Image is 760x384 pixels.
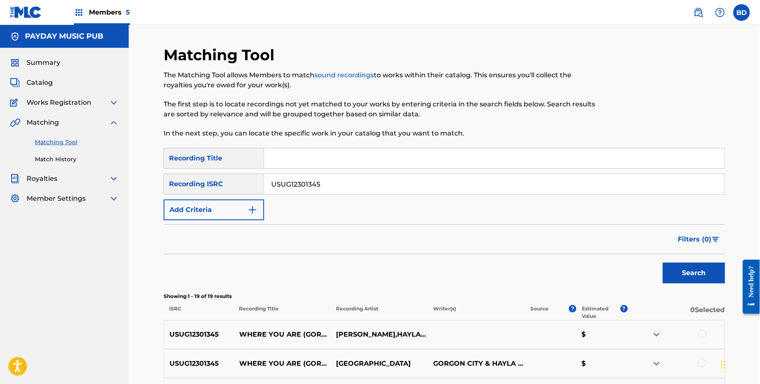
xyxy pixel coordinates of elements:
[164,128,596,138] p: In the next step, you can locate the specific work in your catalog that you want to match.
[89,7,130,17] span: Members
[27,174,57,184] span: Royalties
[234,330,331,340] p: WHERE YOU ARE (GORGON CITY REMIX)
[164,148,725,288] form: Search Form
[690,4,707,21] a: Public Search
[531,305,549,320] p: Source
[718,344,760,384] iframe: Chat Widget
[164,70,596,90] p: The Matching Tool allows Members to match to works within their catalog. This ensures you'll coll...
[109,98,119,108] img: expand
[576,330,628,340] p: $
[109,118,119,128] img: expand
[35,155,119,164] a: Match History
[164,46,279,64] h2: Matching Tool
[712,4,728,21] div: Help
[733,4,750,21] div: User Menu
[164,293,725,300] p: Showing 1 - 19 of 19 results
[10,98,21,108] img: Works Registration
[652,330,662,340] img: expand
[109,174,119,184] img: expand
[10,58,20,68] img: Summary
[652,359,662,369] img: expand
[164,305,233,320] p: ISRC
[233,305,331,320] p: Recording Title
[737,254,760,320] iframe: Resource Center
[27,194,86,204] span: Member Settings
[10,118,20,128] img: Matching
[27,78,53,88] span: Catalog
[569,305,576,313] span: ?
[74,7,84,17] img: Top Rightsholders
[721,352,726,377] div: Drag
[428,359,525,369] p: GORGON CITY & HAYLA & [PERSON_NAME] SUMMIT
[628,305,725,320] p: 0 Selected
[164,359,234,369] p: USUG12301345
[27,98,91,108] span: Works Registration
[314,71,374,79] a: sound recordings
[10,58,60,68] a: SummarySummary
[109,194,119,204] img: expand
[248,205,257,215] img: 9d2ae6d4665cec9f34b9.svg
[576,359,628,369] p: $
[620,305,628,313] span: ?
[678,234,712,244] span: Filters ( 0 )
[164,199,264,220] button: Add Criteria
[27,58,60,68] span: Summary
[428,305,525,320] p: Writer(s)
[164,99,596,119] p: The first step is to locate recordings not yet matched to your works by entering criteria in the ...
[164,330,234,340] p: USUG12301345
[331,330,428,340] p: [PERSON_NAME],HAYLA & [GEOGRAPHIC_DATA]
[663,263,725,283] button: Search
[126,8,130,16] span: 5
[331,305,428,320] p: Recording Artist
[694,7,704,17] img: search
[10,78,20,88] img: Catalog
[27,118,59,128] span: Matching
[331,359,428,369] p: [GEOGRAPHIC_DATA]
[10,174,20,184] img: Royalties
[35,138,119,147] a: Matching Tool
[234,359,331,369] p: WHERE YOU ARE (GORGON CITY REMIX)
[673,229,725,250] button: Filters (0)
[10,78,53,88] a: CatalogCatalog
[25,32,103,41] h5: PAYDAY MUSIC PUB
[10,32,20,42] img: Accounts
[712,237,719,242] img: filter
[582,305,620,320] p: Estimated Value
[10,6,42,18] img: MLC Logo
[715,7,725,17] img: help
[10,194,20,204] img: Member Settings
